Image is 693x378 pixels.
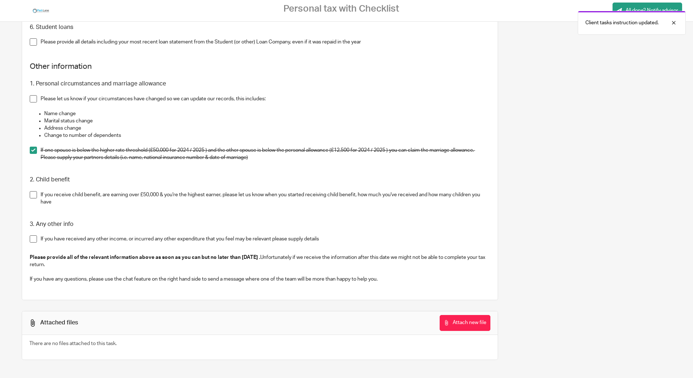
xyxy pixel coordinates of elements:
p: Unfortunately if we receive the information after this date we might not be able to complete your... [30,254,490,269]
p: Change to number of dependents [44,132,490,139]
strong: Please provide all of the relevant information above as soon as you can but no later than [DATE] . [30,255,260,260]
h2: Other information [30,60,490,73]
p: Name change [44,110,490,117]
p: Marital status change [44,117,490,125]
h3: 1. Personal circumstances and marriage allowance [30,80,490,88]
p: If one spouse is below the higher rate threshold (£50,000 for 2024 / 2025 ) and the other spouse ... [41,147,490,161]
div: Attached files [40,319,78,327]
button: Attach new file [440,315,490,331]
p: Please provide all details including your most recent loan statement from the Student (or other) ... [41,38,490,46]
p: If you have any questions, please use the chat feature on the right hand side to send a message w... [30,276,490,283]
h3: 2. Child benefit [30,176,490,184]
p: Please let us know if your circumstances have changed so we can update our records, this includes: [41,95,490,102]
h3: 3. Any other info [30,220,490,228]
a: All done? Notify advisor [613,3,682,19]
span: There are no files attached to this task. [29,341,117,346]
p: Client tasks instruction updated. [585,19,659,26]
p: If you receive child benefit, are earning over £50,000 & you're the highest earner, please let us... [41,191,490,206]
img: Park-Lane_9(72).jpg [32,5,50,16]
p: If you have received any other income, or incurred any other expenditure that you feel may be rel... [41,235,490,243]
p: Address change [44,125,490,132]
h2: Personal tax with Checklist [283,3,399,14]
h3: 6. Student loans [30,24,490,31]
